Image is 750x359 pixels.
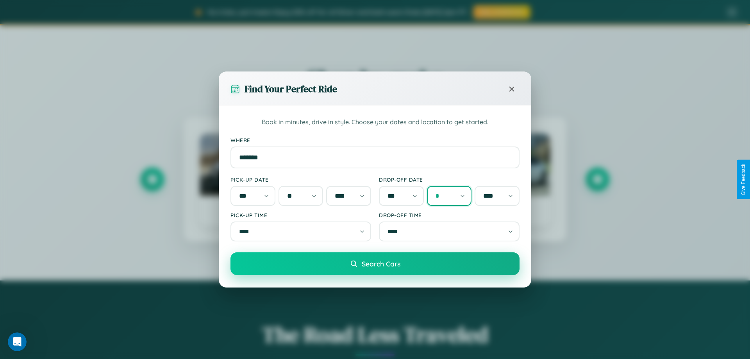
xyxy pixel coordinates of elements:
label: Drop-off Date [379,176,520,183]
label: Pick-up Date [230,176,371,183]
p: Book in minutes, drive in style. Choose your dates and location to get started. [230,117,520,127]
label: Pick-up Time [230,212,371,218]
h3: Find Your Perfect Ride [245,82,337,95]
label: Drop-off Time [379,212,520,218]
button: Search Cars [230,252,520,275]
label: Where [230,137,520,143]
span: Search Cars [362,259,400,268]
